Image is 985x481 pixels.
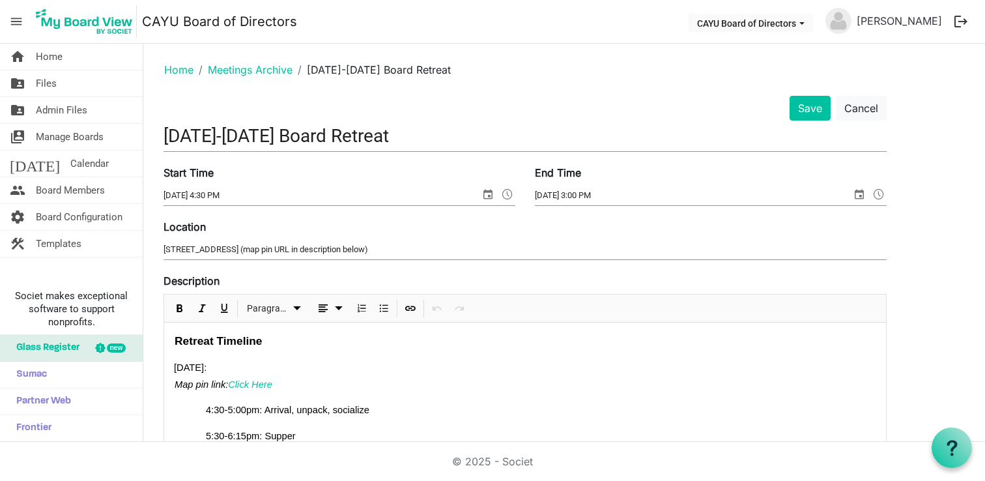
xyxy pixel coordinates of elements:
button: CAYU Board of Directors dropdownbutton [689,14,813,32]
span: people [10,177,25,203]
span: 5:30-6:15pm: Supper [206,431,296,441]
span: folder_shared [10,97,25,123]
span: home [10,44,25,70]
a: Click Here [228,379,272,390]
div: Formats [240,295,309,322]
span: Societ makes exceptional software to support nonprofits. [6,289,137,328]
span: folder_shared [10,70,25,96]
img: no-profile-picture.svg [825,8,851,34]
button: Save [790,96,831,121]
a: CAYU Board of Directors [142,8,297,35]
button: Italic [193,300,211,317]
span: Templates [36,231,81,257]
label: Description [164,273,220,289]
label: End Time [535,165,581,181]
button: logout [947,8,975,35]
label: Location [164,219,206,235]
label: Start Time [164,165,214,181]
button: Cancel [836,96,887,121]
button: Bold [171,300,189,317]
span: Sumac [10,362,47,388]
div: Bulleted List [373,295,395,322]
span: [DATE] [10,151,60,177]
a: © 2025 - Societ [452,455,533,468]
span: [DATE]: [174,362,207,373]
span: Calendar [70,151,109,177]
button: Underline [216,300,233,317]
button: Bulleted List [375,300,393,317]
span: Manage Boards [36,124,104,150]
span: Board Configuration [36,204,122,230]
i: Map pin link: [175,379,272,390]
li: [DATE]-[DATE] Board Retreat [293,62,451,78]
div: Alignments [309,295,351,322]
div: Insert Link [399,295,421,322]
span: Paragraph [247,300,289,317]
span: Frontier [10,415,51,441]
span: settings [10,204,25,230]
div: Underline [213,295,235,322]
span: menu [4,9,29,34]
span: construction [10,231,25,257]
div: Numbered List [350,295,373,322]
div: new [107,343,126,353]
span: Board Members [36,177,105,203]
span: select [480,186,496,203]
span: Glass Register [10,335,79,361]
button: dropdownbutton [311,300,349,317]
a: Home [164,63,193,76]
div: Italic [191,295,213,322]
span: Home [36,44,63,70]
button: Paragraph dropdownbutton [242,300,307,317]
button: Insert Link [402,300,420,317]
span: Retreat Timeline [175,334,263,347]
a: Meetings Archive [208,63,293,76]
img: My Board View Logo [32,5,137,38]
span: Partner Web [10,388,71,415]
input: Title [164,121,887,151]
span: Admin Files [36,97,87,123]
span: select [851,186,867,203]
div: Bold [169,295,191,322]
span: Files [36,70,57,96]
a: [PERSON_NAME] [851,8,947,34]
button: Numbered List [353,300,371,317]
span: switch_account [10,124,25,150]
a: My Board View Logo [32,5,142,38]
span: 4:30-5:00pm: Arrival, unpack, socialize [206,405,369,415]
